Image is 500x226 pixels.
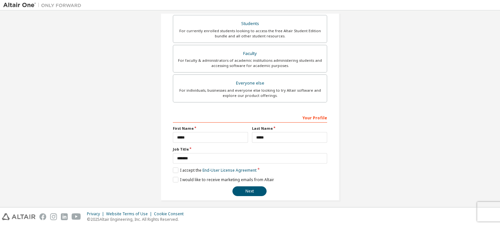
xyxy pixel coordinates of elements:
[173,167,257,173] label: I accept the
[39,213,46,220] img: facebook.svg
[106,211,154,217] div: Website Terms of Use
[173,177,274,182] label: I would like to receive marketing emails from Altair
[202,167,257,173] a: End-User License Agreement
[61,213,68,220] img: linkedin.svg
[173,147,327,152] label: Job Title
[177,88,323,98] div: For individuals, businesses and everyone else looking to try Altair software and explore our prod...
[87,211,106,217] div: Privacy
[50,213,57,220] img: instagram.svg
[72,213,81,220] img: youtube.svg
[2,213,35,220] img: altair_logo.svg
[87,217,187,222] p: © 2025 Altair Engineering, Inc. All Rights Reserved.
[177,49,323,58] div: Faculty
[232,186,267,196] button: Next
[177,79,323,88] div: Everyone else
[252,126,327,131] label: Last Name
[177,28,323,39] div: For currently enrolled students looking to access the free Altair Student Edition bundle and all ...
[3,2,85,8] img: Altair One
[154,211,187,217] div: Cookie Consent
[173,126,248,131] label: First Name
[177,58,323,68] div: For faculty & administrators of academic institutions administering students and accessing softwa...
[177,19,323,28] div: Students
[173,112,327,123] div: Your Profile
